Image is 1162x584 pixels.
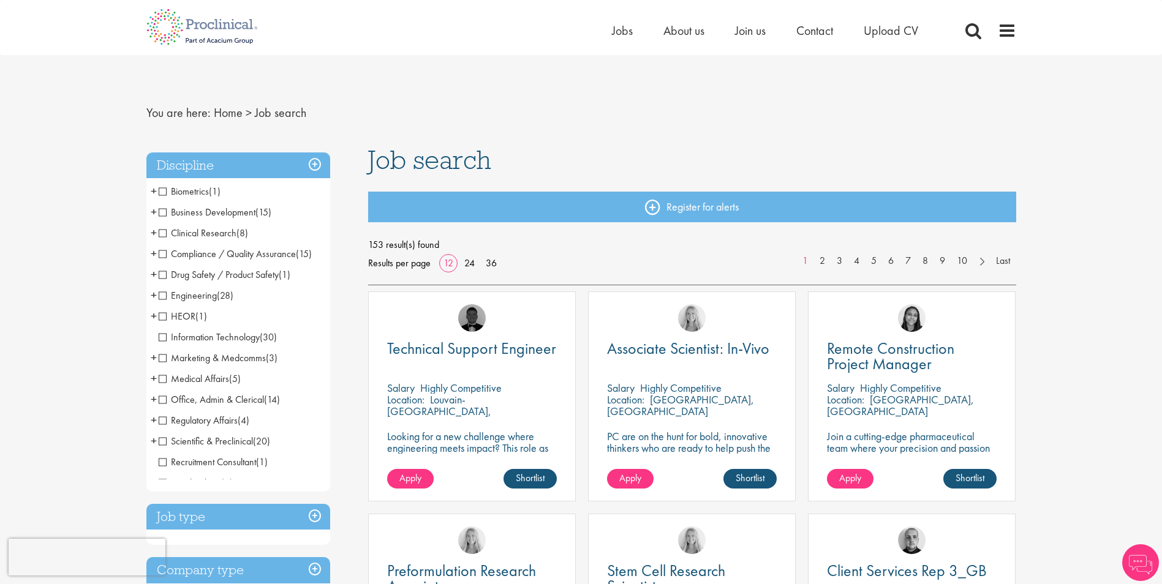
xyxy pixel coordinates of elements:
span: Apply [619,471,641,484]
span: Salary [607,381,635,395]
a: Contact [796,23,833,39]
img: Tom Stables [458,304,486,332]
span: > [246,105,252,121]
span: Recruitment Consultant [159,455,256,468]
span: Client Services Rep 3_GB [827,560,987,581]
a: Shortlist [504,469,557,489]
span: Clinical Research [159,226,248,239]
span: Compliance / Quality Assurance [159,247,312,260]
span: About us [663,23,704,39]
span: (5) [229,372,241,385]
span: Engineering [159,289,217,302]
a: 8 [916,254,934,268]
a: Technical Support Engineer [387,341,557,356]
a: Shortlist [943,469,997,489]
span: Supply Chain [159,476,221,489]
p: Highly Competitive [640,381,722,395]
span: Engineering [159,289,233,302]
img: Harry Budge [898,526,926,554]
a: Apply [827,469,873,489]
a: 24 [460,256,479,269]
span: Technical Support Engineer [387,338,556,359]
div: Company type [146,557,330,583]
span: + [151,473,157,492]
span: (4) [238,414,249,427]
a: Upload CV [864,23,918,39]
span: (7) [221,476,233,489]
img: Chatbot [1122,544,1159,581]
a: Shortlist [723,469,777,489]
a: Client Services Rep 3_GB [827,563,997,578]
span: (28) [217,289,233,302]
span: Regulatory Affairs [159,414,249,427]
a: breadcrumb link [214,105,243,121]
span: (1) [256,455,268,468]
p: Join a cutting-edge pharmaceutical team where your precision and passion for quality will help sh... [827,430,997,477]
span: Biometrics [159,185,221,198]
span: Business Development [159,206,271,219]
a: Jobs [612,23,633,39]
a: 10 [951,254,973,268]
p: Highly Competitive [860,381,941,395]
a: Associate Scientist: In-Vivo [607,341,777,356]
span: (1) [279,268,290,281]
h3: Job type [146,504,330,530]
img: Shannon Briggs [678,304,706,332]
p: [GEOGRAPHIC_DATA], [GEOGRAPHIC_DATA] [827,392,974,418]
span: Location: [607,392,644,406]
span: Office, Admin & Clerical [159,393,280,406]
span: + [151,182,157,200]
span: Compliance / Quality Assurance [159,247,296,260]
span: Information Technology [159,331,277,343]
p: Louvain-[GEOGRAPHIC_DATA], [GEOGRAPHIC_DATA] [387,392,491,430]
img: Shannon Briggs [458,526,486,554]
a: Last [990,254,1016,268]
span: (8) [236,226,248,239]
span: + [151,286,157,304]
h3: Discipline [146,152,330,179]
span: Drug Safety / Product Safety [159,268,279,281]
span: (1) [209,185,221,198]
span: Results per page [368,254,431,272]
p: Highly Competitive [420,381,502,395]
img: Eloise Coly [898,304,926,332]
span: + [151,348,157,367]
span: + [151,265,157,283]
a: 3 [831,254,848,268]
span: (20) [253,435,270,447]
span: 153 result(s) found [368,236,1016,254]
a: 36 [481,256,501,269]
span: Marketing & Medcomms [159,351,266,364]
span: Salary [387,381,415,395]
span: (3) [266,351,277,364]
span: + [151,390,157,408]
a: Apply [387,469,434,489]
a: 9 [934,254,951,268]
span: Recruitment Consultant [159,455,268,468]
span: Office, Admin & Clerical [159,393,264,406]
span: + [151,307,157,325]
a: 5 [865,254,883,268]
img: Shannon Briggs [678,526,706,554]
a: Join us [735,23,766,39]
span: (1) [195,310,207,323]
p: PC are on the hunt for bold, innovative thinkers who are ready to help push the boundaries of sci... [607,430,777,477]
span: (15) [255,206,271,219]
a: Remote Construction Project Manager [827,341,997,372]
span: Job search [255,105,306,121]
span: Medical Affairs [159,372,241,385]
span: Biometrics [159,185,209,198]
p: [GEOGRAPHIC_DATA], [GEOGRAPHIC_DATA] [607,392,754,418]
span: Clinical Research [159,226,236,239]
span: + [151,223,157,242]
span: Marketing & Medcomms [159,351,277,364]
span: Scientific & Preclinical [159,435,270,447]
